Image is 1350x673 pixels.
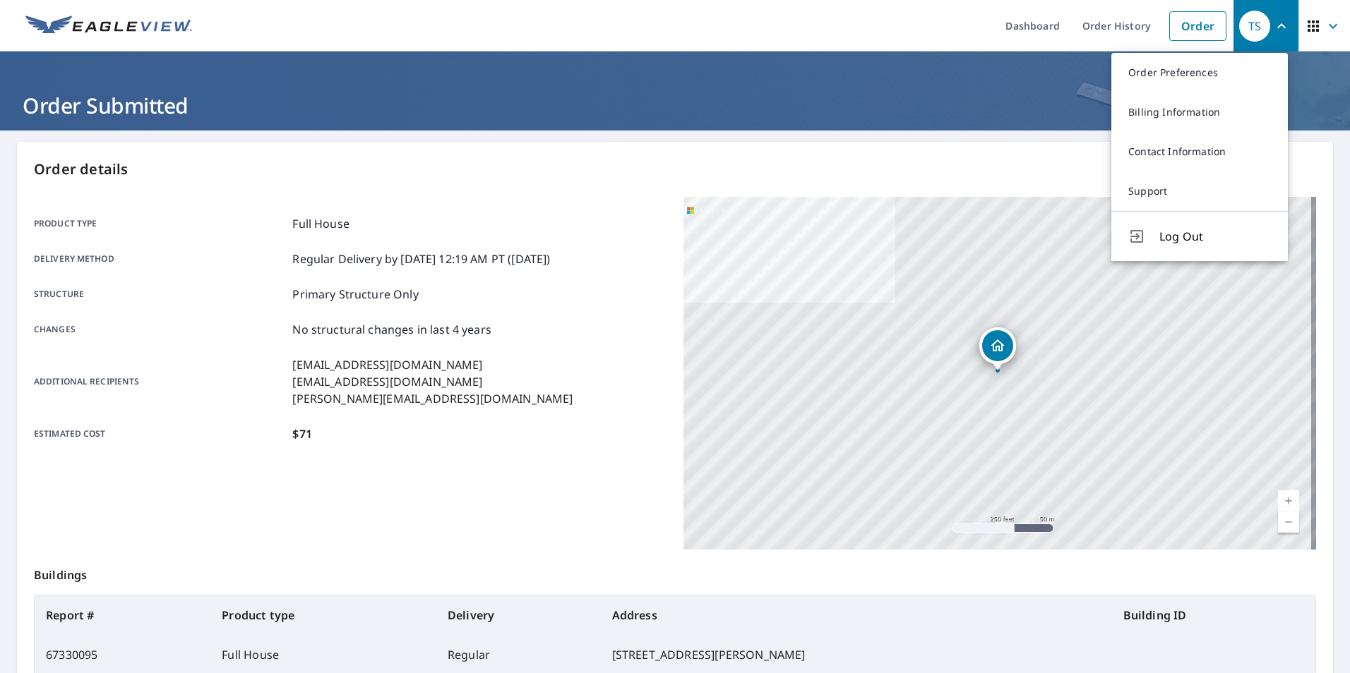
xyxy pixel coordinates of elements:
[34,356,287,407] p: Additional recipients
[1111,132,1288,171] a: Contact Information
[34,286,287,303] p: Structure
[292,321,491,338] p: No structural changes in last 4 years
[292,373,573,390] p: [EMAIL_ADDRESS][DOMAIN_NAME]
[1278,490,1299,511] a: Current Level 17, Zoom In
[1112,595,1315,635] th: Building ID
[292,356,573,373] p: [EMAIL_ADDRESS][DOMAIN_NAME]
[979,327,1016,371] div: Dropped pin, building 1, Residential property, 302 Kinsman Rd Jamestown, PA 16134
[34,425,287,442] p: Estimated cost
[436,595,601,635] th: Delivery
[292,215,350,232] p: Full House
[601,595,1112,635] th: Address
[34,159,1316,180] p: Order details
[34,215,287,232] p: Product type
[292,390,573,407] p: [PERSON_NAME][EMAIL_ADDRESS][DOMAIN_NAME]
[34,321,287,338] p: Changes
[35,595,210,635] th: Report #
[1159,228,1271,245] span: Log Out
[1169,11,1226,41] a: Order
[1278,511,1299,533] a: Current Level 17, Zoom Out
[1239,11,1270,42] div: TS
[17,91,1333,120] h1: Order Submitted
[292,250,550,267] p: Regular Delivery by [DATE] 12:19 AM PT ([DATE])
[34,250,287,267] p: Delivery method
[1111,53,1288,92] a: Order Preferences
[210,595,436,635] th: Product type
[1111,92,1288,132] a: Billing Information
[34,550,1316,595] p: Buildings
[1111,211,1288,261] button: Log Out
[1111,171,1288,211] a: Support
[292,425,311,442] p: $71
[292,286,418,303] p: Primary Structure Only
[25,16,192,37] img: EV Logo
